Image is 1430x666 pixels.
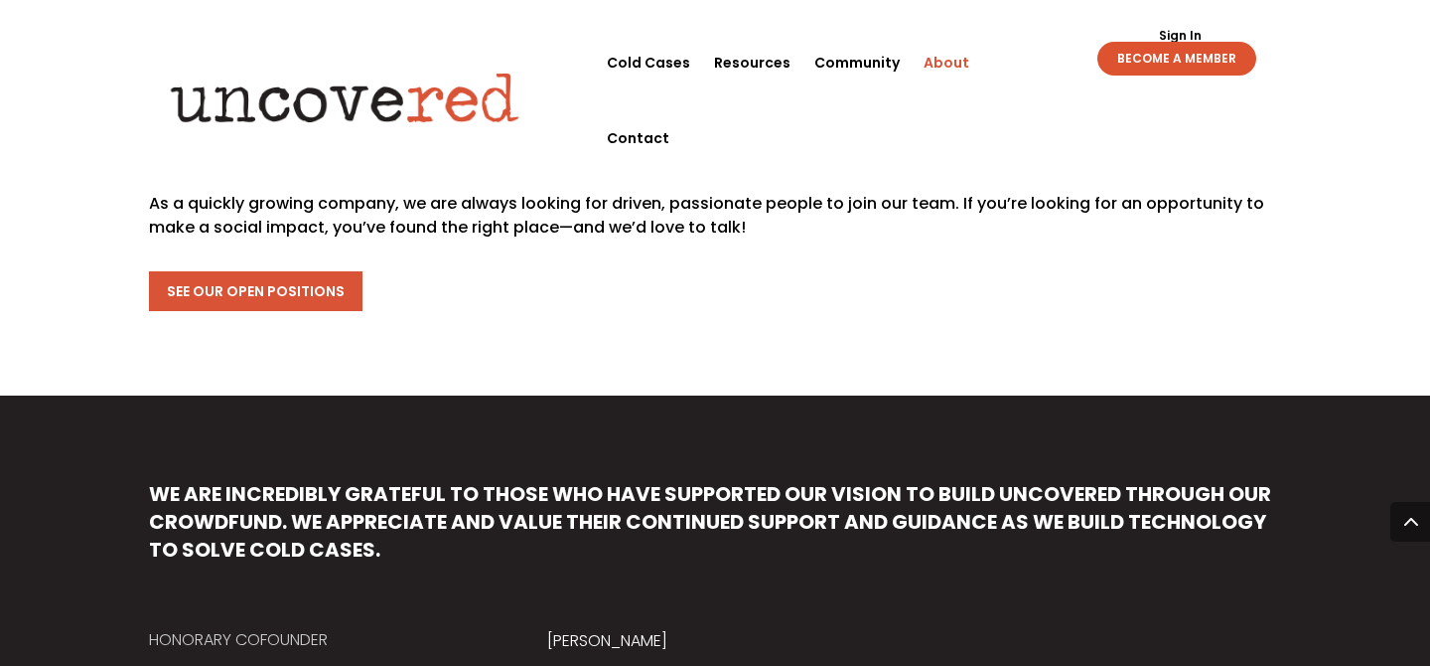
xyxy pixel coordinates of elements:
a: Resources [714,25,790,100]
a: Cold Cases [607,25,690,100]
a: About [924,25,969,100]
p: [PERSON_NAME] [547,629,883,653]
h5: Honorary Cofounder [149,629,485,661]
img: Uncovered logo [154,59,536,136]
a: See Our Open Positions [149,271,362,311]
a: Sign In [1148,30,1213,42]
span: — [559,216,573,239]
p: As a quickly growing company, we are always looking for driven, passionate people to join our tea... [149,192,1281,240]
a: Contact [607,100,669,176]
a: BECOME A MEMBER [1097,42,1256,76]
h5: We are incredibly grateful to those who have supported our vision to build Uncovered through our ... [149,480,1281,574]
a: Community [814,25,900,100]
